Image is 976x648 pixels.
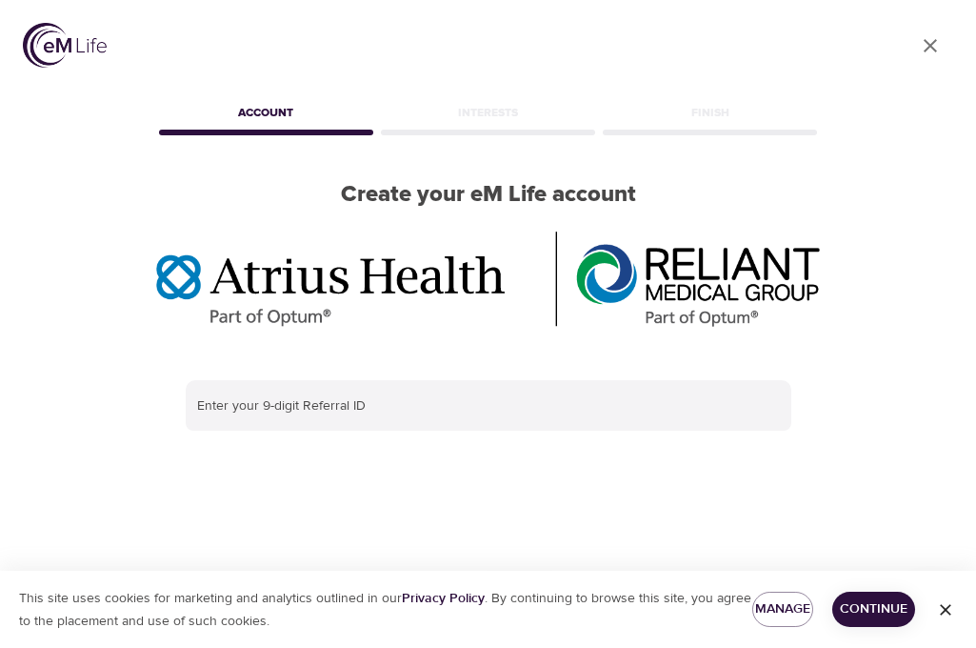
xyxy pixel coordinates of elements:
a: Privacy Policy [402,590,485,607]
span: Manage [767,597,798,621]
button: Manage [752,592,813,627]
img: Optum%20MA_AtriusReliant.png [156,232,821,327]
img: logo [23,23,107,68]
a: close [907,23,953,69]
span: Continue [847,597,900,621]
h2: Create your eM Life account [155,181,822,209]
button: Continue [832,592,915,627]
